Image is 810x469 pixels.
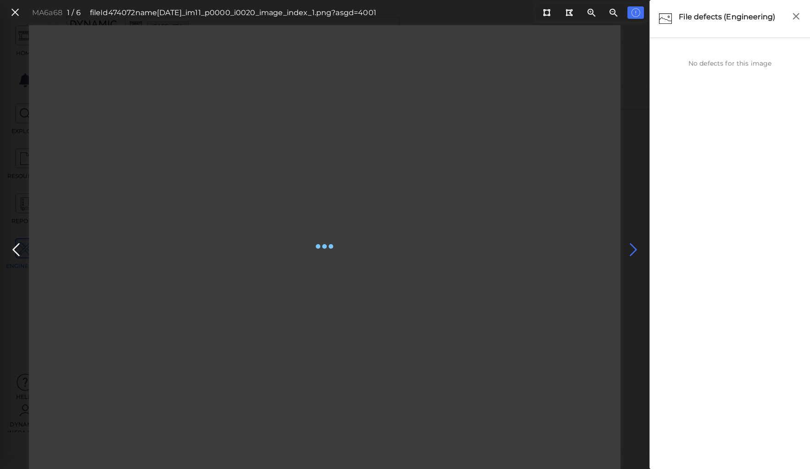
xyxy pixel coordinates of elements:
[771,428,803,462] iframe: Chat
[32,7,62,18] div: MA6a68
[90,7,376,18] div: fileId 474072 name [DATE]_im11_p0000_i0020_image_index_1.png?asgd=4001
[654,59,805,68] div: No defects for this image
[67,7,81,18] div: 1 / 6
[676,9,787,28] div: File defects (Engineering)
